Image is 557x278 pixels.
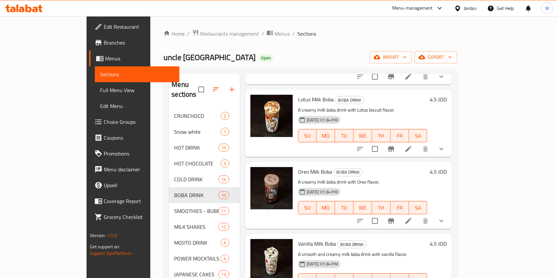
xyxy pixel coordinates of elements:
[383,213,399,229] button: Branch-specific-item
[221,129,229,135] span: 1
[298,106,427,114] p: A creamy milk boba drink with Lotus biscuit flavor.
[430,167,447,176] h6: 4.5 JOD
[187,30,190,38] li: /
[174,175,218,183] span: COLD DRINK
[390,129,409,142] button: FR
[104,181,174,189] span: Upsell
[90,249,132,258] a: Support.OpsPlatform
[393,131,406,141] span: FR
[437,73,445,81] svg: Show Choices
[392,4,433,12] div: Menu-management
[221,256,229,262] span: 4
[95,82,180,98] a: Full Menu View
[89,193,180,209] a: Coverage Report
[105,54,174,62] span: Menus
[104,213,174,221] span: Grocery Checklist
[192,29,259,38] a: Restaurants management
[319,131,332,141] span: MO
[164,50,256,65] span: uncle [GEOGRAPHIC_DATA]
[433,69,449,85] button: show more
[164,29,457,38] nav: breadcrumb
[356,131,369,141] span: WE
[338,241,366,248] span: BOBA DRINK
[221,240,229,246] span: 6
[298,178,427,186] p: A creamy milk boba drink with Oreo flavor.
[221,255,229,262] div: items
[275,30,290,38] span: Menus
[409,129,427,142] button: SA
[430,95,447,104] h6: 4.5 JOD
[333,168,363,176] div: BOBA DRINK
[218,207,229,215] div: items
[90,242,120,251] span: Get support on:
[418,69,433,85] button: delete
[304,189,341,195] span: [DATE] 01:34 PM
[316,129,335,142] button: MO
[404,73,412,81] a: Edit menu item
[219,145,229,151] span: 10
[545,5,549,12] span: W
[89,19,180,35] a: Edit Restaurant
[375,131,388,141] span: TH
[104,134,174,142] span: Coupons
[219,192,229,198] span: 10
[298,250,427,259] p: A smooth and creamy milk boba drink with vanilla flavor.
[368,70,382,84] span: Select to update
[375,203,388,213] span: TH
[107,231,117,240] span: 1.0.0
[375,53,407,61] span: import
[169,219,240,235] div: MILK SHAKES12
[174,159,221,167] span: HOT CHOCOLATE
[174,128,221,136] span: Snow white
[208,82,224,97] span: Sort sections
[104,165,174,173] span: Menu disclaimer
[218,191,229,199] div: items
[100,86,174,94] span: Full Menu View
[219,208,229,214] span: 11
[100,70,174,78] span: Sections
[218,175,229,183] div: items
[169,124,240,140] div: Snow white1
[412,131,425,141] span: SA
[89,51,180,66] a: Menus
[353,201,372,214] button: WE
[171,80,198,99] h2: Menu sections
[298,239,336,249] span: Vanilla Milk Boba
[298,94,334,104] span: Lotus Milk Boba
[169,171,240,187] div: COLD DRINK14
[89,146,180,161] a: Promotions
[258,54,274,62] div: Open
[372,201,390,214] button: TH
[221,160,229,167] span: 3
[174,191,218,199] span: BOBA DRINK
[89,114,180,130] a: Choice Groups
[353,129,372,142] button: WE
[437,145,445,153] svg: Show Choices
[218,223,229,231] div: items
[338,131,351,141] span: TU
[89,161,180,177] a: Menu disclaimer
[304,117,341,123] span: [DATE] 01:34 PM
[221,159,229,167] div: items
[169,187,240,203] div: BOBA DRINK10
[104,39,174,47] span: Branches
[221,239,229,247] div: items
[200,30,259,38] span: Restaurants management
[297,30,316,38] span: Sections
[89,130,180,146] a: Coupons
[174,239,221,247] div: MOJITO DRINK
[368,214,382,228] span: Select to update
[298,129,317,142] button: SU
[250,167,293,209] img: Oreo Milk Boba
[464,5,477,12] div: Jordan
[174,112,221,120] span: CRUNCHOCO
[169,156,240,171] div: HOT CHOCOLATE3
[370,51,412,63] button: import
[89,209,180,225] a: Grocery Checklist
[262,30,264,38] li: /
[292,30,295,38] li: /
[418,213,433,229] button: delete
[104,197,174,205] span: Coverage Report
